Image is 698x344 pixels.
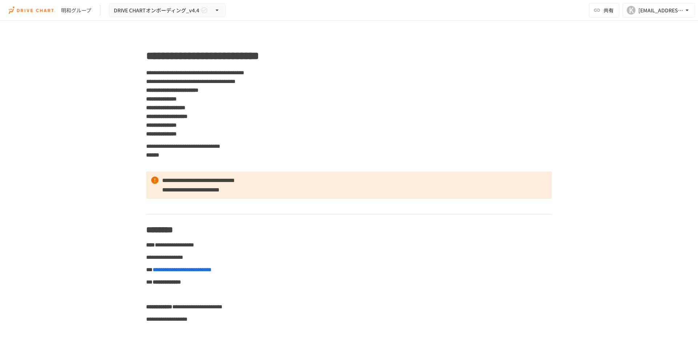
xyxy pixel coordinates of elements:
[114,6,199,15] span: DRIVE CHARTオンボーディング_v4.4
[9,4,55,16] img: i9VDDS9JuLRLX3JIUyK59LcYp6Y9cayLPHs4hOxMB9W
[61,7,91,14] div: 明和グループ
[603,6,614,14] span: 共有
[589,3,619,17] button: 共有
[622,3,695,17] button: K[EMAIL_ADDRESS][DOMAIN_NAME]
[638,6,683,15] div: [EMAIL_ADDRESS][DOMAIN_NAME]
[627,6,635,15] div: K
[109,3,225,17] button: DRIVE CHARTオンボーディング_v4.4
